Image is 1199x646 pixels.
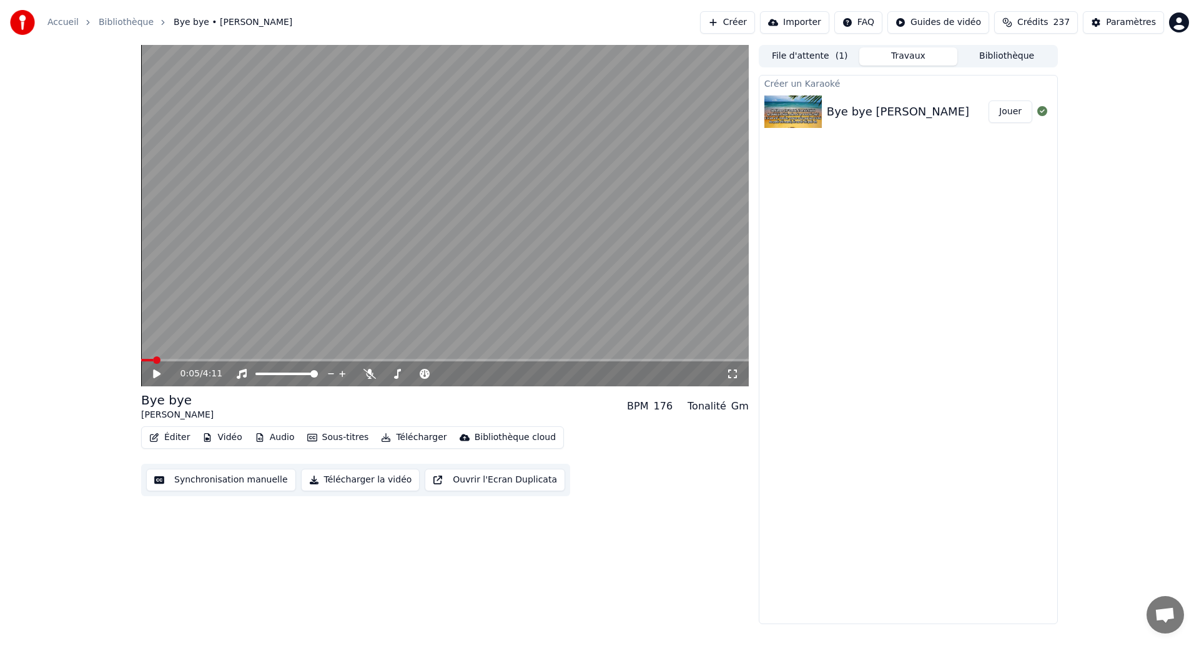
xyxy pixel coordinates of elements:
button: Bibliothèque [957,47,1056,66]
button: Vidéo [197,429,247,446]
span: Bye bye • [PERSON_NAME] [174,16,292,29]
button: Audio [250,429,300,446]
a: Accueil [47,16,79,29]
button: Télécharger [376,429,451,446]
button: Jouer [989,100,1032,123]
span: ( 1 ) [836,50,848,62]
button: Importer [760,11,829,34]
div: Bibliothèque cloud [475,431,556,444]
span: 0:05 [180,368,200,380]
div: 176 [654,399,673,414]
div: Bye bye [141,391,214,409]
div: Créer un Karaoké [759,76,1057,91]
button: Travaux [859,47,958,66]
div: Gm [731,399,749,414]
button: Télécharger la vidéo [301,469,420,491]
button: Ouvrir l'Ecran Duplicata [425,469,565,491]
div: BPM [627,399,648,414]
div: / [180,368,210,380]
button: File d'attente [761,47,859,66]
img: youka [10,10,35,35]
button: Paramètres [1083,11,1164,34]
span: 4:11 [203,368,222,380]
div: Tonalité [688,399,726,414]
button: Guides de vidéo [887,11,989,34]
button: Synchronisation manuelle [146,469,296,491]
div: [PERSON_NAME] [141,409,214,421]
span: 237 [1053,16,1070,29]
nav: breadcrumb [47,16,292,29]
button: FAQ [834,11,882,34]
button: Sous-titres [302,429,374,446]
button: Éditer [144,429,195,446]
div: Bye bye [PERSON_NAME] [827,103,969,120]
span: Crédits [1017,16,1048,29]
button: Créer [700,11,755,34]
button: Crédits237 [994,11,1078,34]
div: Ouvrir le chat [1147,596,1184,634]
a: Bibliothèque [99,16,154,29]
div: Paramètres [1106,16,1156,29]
